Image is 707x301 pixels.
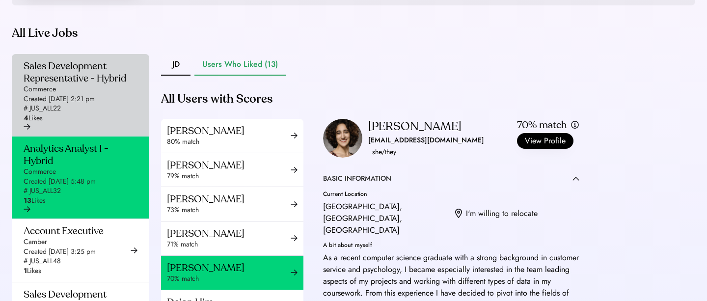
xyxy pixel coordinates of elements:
div: All Live Jobs [12,26,591,41]
div: [EMAIL_ADDRESS][DOMAIN_NAME] [368,135,484,146]
img: arrow-right-black.svg [291,166,298,173]
div: Likes [24,196,46,206]
img: arrow-right-black.svg [291,269,298,276]
div: 70% match [167,274,291,284]
img: arrow-right-black.svg [291,235,298,242]
div: Current Location [323,191,447,197]
div: 73% match [167,205,291,215]
img: arrow-right-black.svg [24,206,30,213]
img: arrow-right-black.svg [24,123,30,130]
div: I'm willing to relocate [466,208,538,219]
button: Users Who Liked (13) [194,54,286,76]
div: [PERSON_NAME] [368,119,462,135]
button: JD [161,54,190,76]
div: [PERSON_NAME] [167,125,291,137]
div: [GEOGRAPHIC_DATA], [GEOGRAPHIC_DATA], [GEOGRAPHIC_DATA] [323,201,447,236]
div: # JUS_ALL32 [24,186,61,196]
div: All Users with Scores [161,91,273,107]
img: https%3A%2F%2F9c4076a67d41be3ea2c0407e1814dbd4.cdn.bubble.io%2Ff1758052375526x765679778651803900%... [323,119,362,158]
div: she/they [372,146,396,158]
div: 70% match [517,119,567,131]
div: Likes [24,113,43,123]
div: Camber [24,237,47,247]
div: Created [DATE] 2:21 pm [24,94,95,104]
strong: 4 [24,113,28,123]
img: info.svg [571,120,579,130]
img: caret-up.svg [572,176,579,181]
div: # JUS_ALL48 [24,256,61,266]
div: [PERSON_NAME] [167,193,291,205]
button: View Profile [517,133,573,149]
div: [PERSON_NAME] [167,262,291,274]
img: arrow-right-black.svg [131,247,137,254]
div: # JUS_ALL22 [24,104,61,113]
img: location.svg [455,209,462,219]
img: arrow-right-black.svg [291,201,298,208]
div: BASIC INFORMATION [323,174,391,184]
div: A bit about myself [323,242,579,248]
div: Account Executive [24,225,104,237]
div: Commerce [24,84,56,94]
img: arrow-right-black.svg [291,132,298,139]
strong: 1 [24,266,27,275]
div: Sales Development Representative - Hybrid [24,60,132,84]
div: 71% match [167,240,291,249]
strong: 13 [24,195,31,205]
div: Created [DATE] 5:48 pm [24,177,96,187]
div: Created [DATE] 3:25 pm [24,247,96,257]
div: Analytics Analyst I - Hybrid [24,142,132,167]
div: Likes [24,266,41,276]
div: [PERSON_NAME] [167,159,291,171]
div: 80% match [167,137,291,147]
div: Commerce [24,167,56,177]
div: [PERSON_NAME] [167,227,291,240]
div: 79% match [167,171,291,181]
